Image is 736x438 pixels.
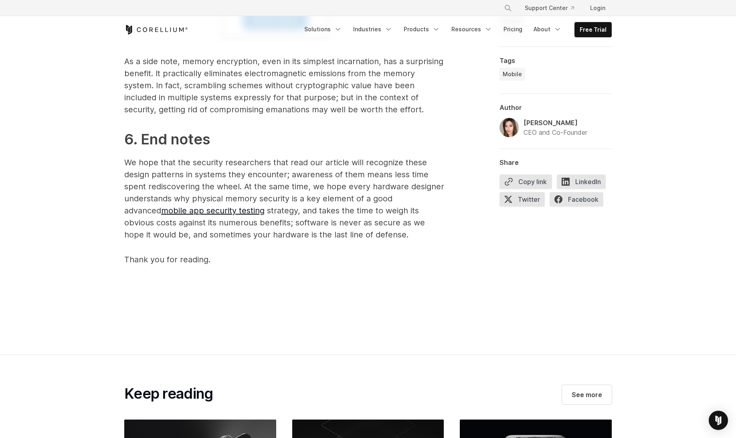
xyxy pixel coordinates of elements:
[499,103,612,112] div: Author
[501,1,515,15] button: Search
[124,385,213,403] h2: Keep reading
[575,22,611,37] a: Free Trial
[499,158,612,166] div: Share
[299,22,347,36] a: Solutions
[161,206,265,215] a: mobile app security testing
[299,22,612,37] div: Navigation Menu
[124,156,445,241] p: We hope that the security researchers that read our article will recognize these design patterns ...
[499,192,545,207] span: Twitter
[562,385,612,404] a: See more
[494,1,612,15] div: Navigation Menu
[499,57,612,65] div: Tags
[348,22,397,36] a: Industries
[529,22,566,36] a: About
[503,70,522,78] span: Mobile
[499,192,550,210] a: Twitter
[124,128,445,150] h2: 6. End notes
[499,68,525,81] a: Mobile
[399,22,445,36] a: Products
[550,192,603,207] span: Facebook
[524,128,587,137] div: CEO and Co-Founder
[124,25,188,34] a: Corellium Home
[584,1,612,15] a: Login
[447,22,497,36] a: Resources
[557,174,606,189] span: LinkedIn
[550,192,608,210] a: Facebook
[524,118,587,128] div: [PERSON_NAME]
[709,411,728,430] div: Open Intercom Messenger
[499,22,527,36] a: Pricing
[557,174,611,192] a: LinkedIn
[572,390,602,399] span: See more
[124,253,445,266] p: Thank you for reading.
[499,118,519,137] img: Amanda Gorton
[124,55,445,116] p: As a side note, memory encryption, even in its simplest incarnation, has a surprising benefit. It...
[499,174,552,189] button: Copy link
[518,1,580,15] a: Support Center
